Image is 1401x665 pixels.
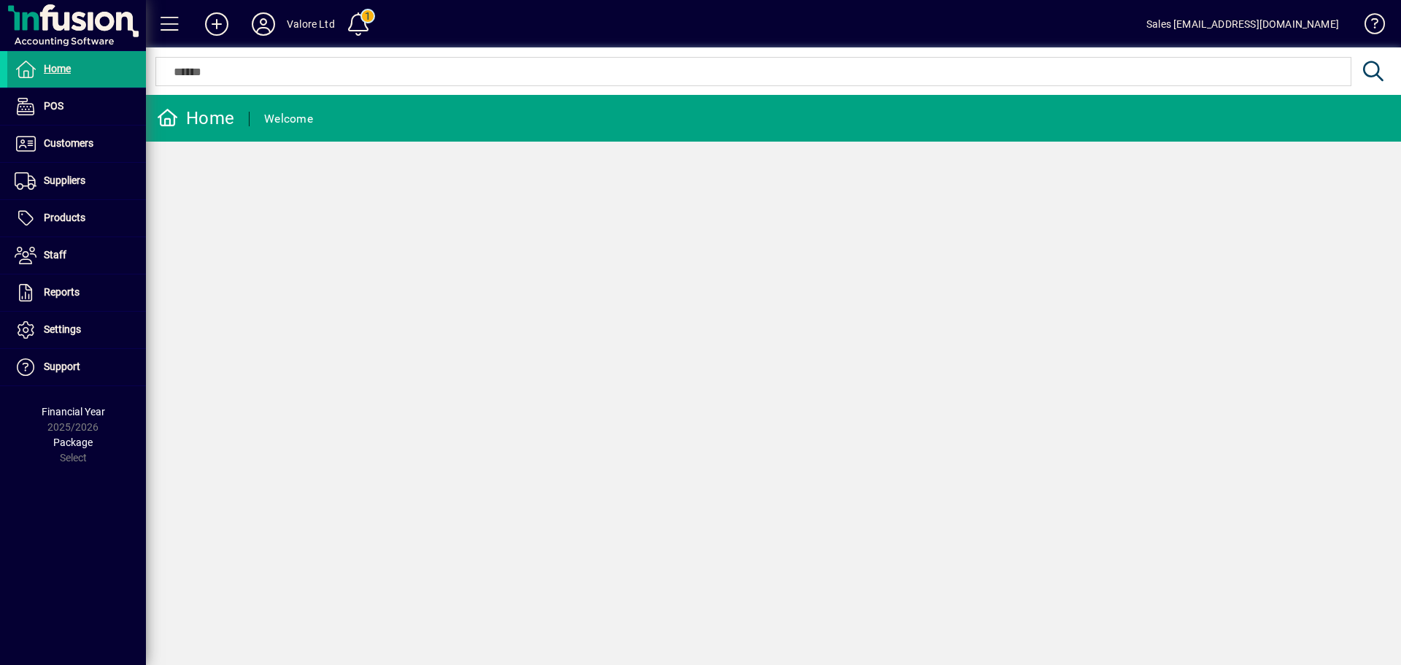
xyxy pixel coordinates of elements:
span: Financial Year [42,406,105,418]
a: Settings [7,312,146,348]
span: Staff [44,249,66,261]
div: Valore Ltd [287,12,335,36]
a: Knowledge Base [1354,3,1383,50]
a: Staff [7,237,146,274]
a: Suppliers [7,163,146,199]
button: Profile [240,11,287,37]
span: Package [53,437,93,448]
span: Reports [44,286,80,298]
a: POS [7,88,146,125]
a: Customers [7,126,146,162]
span: Suppliers [44,174,85,186]
span: Support [44,361,80,372]
a: Support [7,349,146,385]
span: Customers [44,137,93,149]
div: Welcome [264,107,313,131]
a: Products [7,200,146,237]
span: Settings [44,323,81,335]
a: Reports [7,274,146,311]
div: Home [157,107,234,130]
button: Add [193,11,240,37]
span: POS [44,100,63,112]
span: Home [44,63,71,74]
span: Products [44,212,85,223]
div: Sales [EMAIL_ADDRESS][DOMAIN_NAME] [1146,12,1339,36]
